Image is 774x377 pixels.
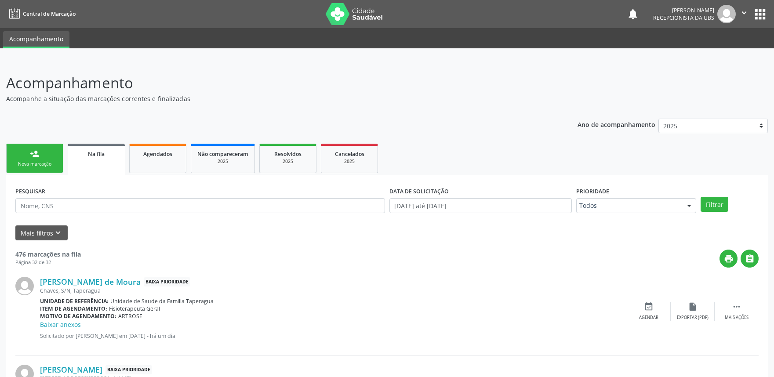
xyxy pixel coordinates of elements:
div: [PERSON_NAME] [653,7,714,14]
strong: 476 marcações na fila [15,250,81,258]
div: Página 32 de 32 [15,259,81,266]
p: Acompanhamento [6,72,539,94]
span: Baixa Prioridade [105,365,152,374]
i:  [739,8,749,18]
div: person_add [30,149,40,159]
b: Motivo de agendamento: [40,312,116,320]
div: Mais ações [725,315,749,321]
div: Exportar (PDF) [677,315,709,321]
label: Prioridade [576,185,609,198]
a: Acompanhamento [3,31,69,48]
label: PESQUISAR [15,185,45,198]
span: Na fila [88,150,105,158]
label: DATA DE SOLICITAÇÃO [389,185,449,198]
img: img [717,5,736,23]
span: ARTROSE [118,312,142,320]
span: Unidade de Saude da Familia Taperagua [110,297,214,305]
button:  [736,5,752,23]
span: Agendados [143,150,172,158]
button: Filtrar [701,197,728,212]
b: Unidade de referência: [40,297,109,305]
p: Ano de acompanhamento [578,119,655,130]
button: print [719,250,738,268]
i:  [745,254,755,264]
button: apps [752,7,768,22]
a: Baixar anexos [40,320,81,329]
i: print [724,254,734,264]
b: Item de agendamento: [40,305,107,312]
span: Central de Marcação [23,10,76,18]
span: Todos [579,201,678,210]
span: Fisioterapeuta Geral [109,305,160,312]
i: keyboard_arrow_down [53,228,63,238]
span: Resolvidos [274,150,302,158]
input: Nome, CNS [15,198,385,213]
span: Baixa Prioridade [144,277,190,286]
button:  [741,250,759,268]
div: 2025 [266,158,310,165]
p: Solicitado por [PERSON_NAME] em [DATE] - há um dia [40,332,627,340]
a: [PERSON_NAME] [40,365,102,374]
i:  [732,302,741,312]
i: insert_drive_file [688,302,698,312]
i: event_available [644,302,654,312]
button: Mais filtroskeyboard_arrow_down [15,225,68,241]
div: 2025 [327,158,371,165]
a: [PERSON_NAME] de Moura [40,277,141,286]
div: 2025 [197,158,248,165]
img: img [15,277,34,295]
div: Agendar [639,315,658,321]
p: Acompanhe a situação das marcações correntes e finalizadas [6,94,539,103]
button: notifications [627,8,639,20]
input: Selecione um intervalo [389,198,572,213]
a: Central de Marcação [6,7,76,21]
span: Recepcionista da UBS [653,14,714,22]
span: Cancelados [335,150,364,158]
div: Chaves, S/N, Taperagua [40,287,627,294]
span: Não compareceram [197,150,248,158]
div: Nova marcação [13,161,57,167]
